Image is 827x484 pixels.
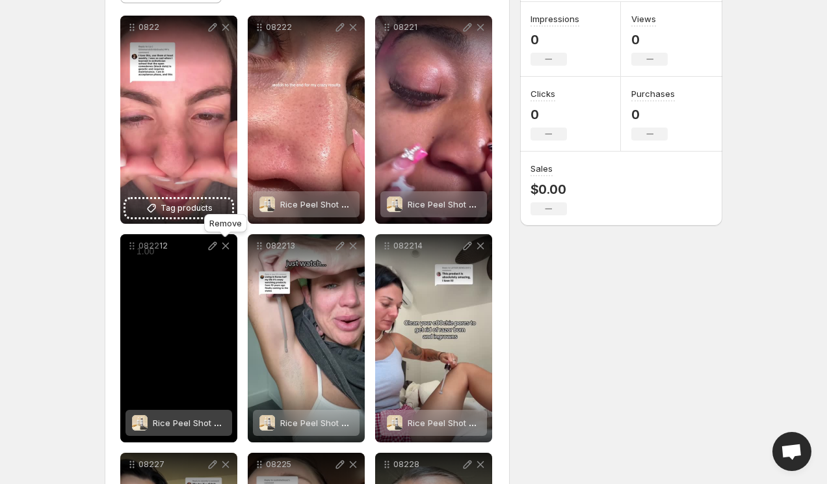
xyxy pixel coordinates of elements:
[531,162,553,175] h3: Sales
[772,432,811,471] a: Open chat
[125,199,232,217] button: Tag products
[387,196,402,212] img: Rice Peel Shot Ampoule™
[408,418,510,428] span: Rice Peel Shot Ampoule™
[375,16,492,224] div: 08221Rice Peel Shot Ampoule™Rice Peel Shot Ampoule™
[280,418,382,428] span: Rice Peel Shot Ampoule™
[259,415,275,431] img: Rice Peel Shot Ampoule™
[161,202,213,215] span: Tag products
[531,181,567,197] p: $0.00
[393,459,461,470] p: 08228
[408,199,510,209] span: Rice Peel Shot Ampoule™
[266,459,334,470] p: 08225
[266,241,334,251] p: 082213
[531,12,579,25] h3: Impressions
[138,22,206,33] p: 0822
[280,199,382,209] span: Rice Peel Shot Ampoule™
[531,107,567,122] p: 0
[631,87,675,100] h3: Purchases
[248,16,365,224] div: 08222Rice Peel Shot Ampoule™Rice Peel Shot Ampoule™
[375,234,492,442] div: 082214Rice Peel Shot Ampoule™Rice Peel Shot Ampoule™
[153,418,255,428] span: Rice Peel Shot Ampoule™
[531,32,579,47] p: 0
[248,234,365,442] div: 082213Rice Peel Shot Ampoule™Rice Peel Shot Ampoule™
[120,234,237,442] div: 082212Rice Peel Shot Ampoule™Rice Peel Shot Ampoule™
[393,241,461,251] p: 082214
[138,241,206,251] p: 082212
[393,22,461,33] p: 08221
[259,196,275,212] img: Rice Peel Shot Ampoule™
[631,32,668,47] p: 0
[631,12,656,25] h3: Views
[138,459,206,470] p: 08227
[531,87,555,100] h3: Clicks
[266,22,334,33] p: 08222
[120,16,237,224] div: 0822Tag products
[387,415,402,431] img: Rice Peel Shot Ampoule™
[631,107,675,122] p: 0
[132,415,148,431] img: Rice Peel Shot Ampoule™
